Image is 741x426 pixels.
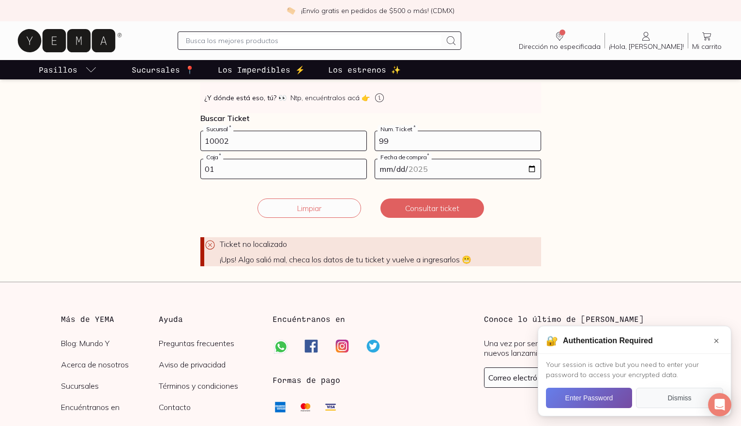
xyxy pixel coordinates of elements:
a: Blog: Mundo Y [61,338,159,348]
div: Open Intercom Messenger [708,393,731,416]
button: Limpiar [257,198,361,218]
button: Enter Password [546,388,632,408]
p: Los estrenos ✨ [328,64,401,76]
p: ¡Envío gratis en pedidos de $500 o más! (CDMX) [301,6,454,15]
p: Your session is active but you need to enter your password to access your encrypted data. [546,360,723,380]
span: Ticket no localizado [220,239,287,249]
button: Dismiss [636,388,723,408]
p: Pasillos [39,64,77,76]
input: mimail@gmail.com [484,368,589,387]
label: Sucursal [203,125,233,133]
label: Fecha de compra [378,153,432,161]
div: 🔐 [546,336,558,346]
input: 03 [201,159,366,179]
span: Mi carrito [692,42,722,51]
p: Los Imperdibles ⚡️ [218,64,305,76]
a: Acerca de nosotros [61,360,159,369]
h3: Ayuda [159,313,257,325]
strong: ¿Y dónde está eso, tú? [204,93,287,103]
label: Num. Ticket [378,125,418,133]
a: Sucursales 📍 [130,60,197,79]
input: 728 [201,131,366,151]
a: ¡Hola, [PERSON_NAME]! [605,30,688,51]
span: Ntp, encuéntralos acá 👉 [290,93,370,103]
a: Dirección no especificada [515,30,605,51]
span: Dirección no especificada [519,42,601,51]
p: Una vez por semana, contenido de calidad. Entérate de nuevos lanzamientos, eventos, y más. [484,338,680,358]
h3: Conoce lo último de [PERSON_NAME] [484,313,680,325]
span: ¡Hola, [PERSON_NAME]! [609,42,684,51]
input: 14-05-2023 [375,159,541,179]
div: Authentication Required [563,336,710,346]
a: Sucursales [61,381,159,391]
button: × [710,334,723,348]
a: Aviso de privacidad [159,360,257,369]
a: Mi carrito [688,30,726,51]
input: 123 [375,131,541,151]
a: Los Imperdibles ⚡️ [216,60,307,79]
a: Los estrenos ✨ [326,60,403,79]
p: Buscar Ticket [200,113,541,123]
a: Términos y condiciones [159,381,257,391]
p: Sucursales 📍 [132,64,195,76]
span: ¡Ups! Algo salió mal, checa los datos de tu ticket y vuelve a ingresarlos 😬 [220,255,541,264]
a: Contacto [159,402,257,412]
input: Busca los mejores productos [186,35,442,46]
img: check [287,6,295,15]
a: pasillo-todos-link [37,60,99,79]
h3: Encuéntranos en [272,313,345,325]
span: 👀 [278,93,287,103]
a: Preguntas frecuentes [159,338,257,348]
button: Consultar ticket [380,198,484,218]
label: Caja [203,153,223,161]
h3: Formas de pago [272,374,340,386]
h3: Más de YEMA [61,313,159,325]
a: Encuéntranos en [61,402,159,412]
